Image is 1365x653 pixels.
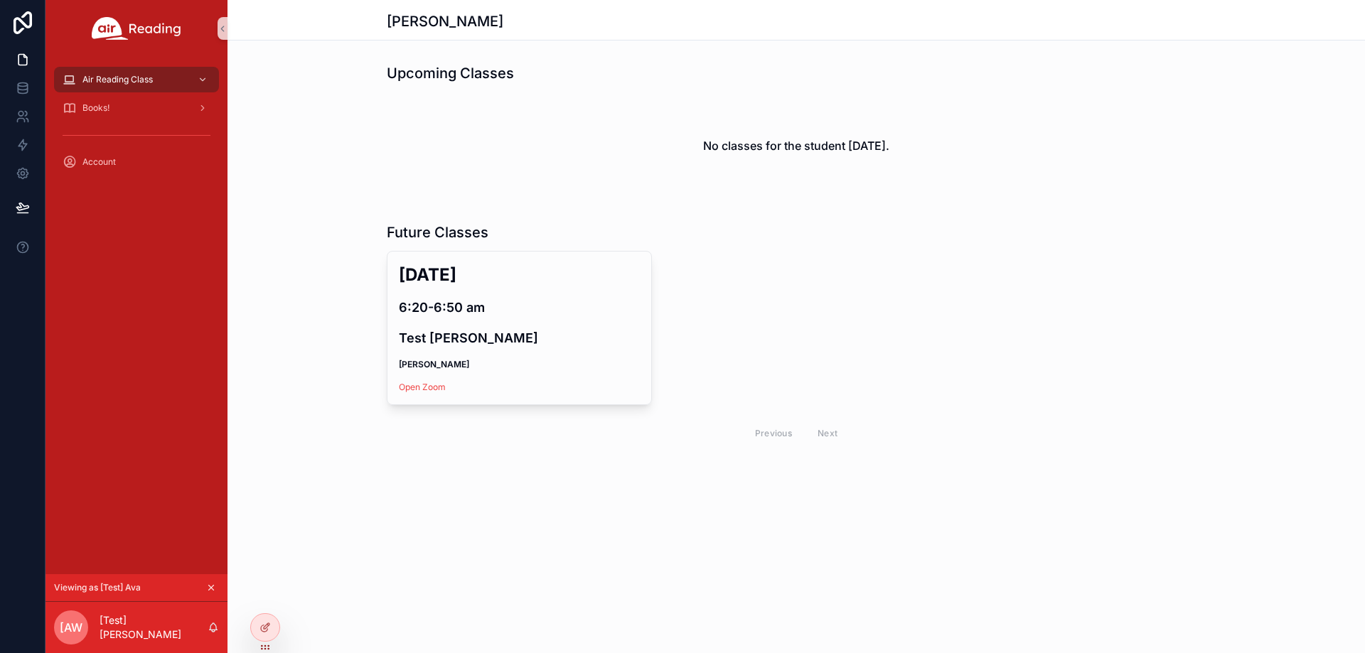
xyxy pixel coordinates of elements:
[54,67,219,92] a: Air Reading Class
[54,149,219,175] a: Account
[703,137,889,154] h2: No classes for the student [DATE].
[387,63,514,83] h1: Upcoming Classes
[387,222,488,242] h1: Future Classes
[82,74,153,85] span: Air Reading Class
[399,359,469,369] strong: [PERSON_NAME]
[399,382,446,392] a: Open Zoom
[60,619,82,636] span: [AW
[54,582,141,593] span: Viewing as [Test] Ava
[45,57,227,193] div: scrollable content
[92,17,181,40] img: App logo
[100,613,208,642] p: [Test] [PERSON_NAME]
[82,102,109,114] span: Books!
[82,156,116,168] span: Account
[399,298,640,317] h4: 6:20-6:50 am
[399,328,640,347] h4: Test [PERSON_NAME]
[399,263,640,286] h2: [DATE]
[387,11,503,31] h1: [PERSON_NAME]
[54,95,219,121] a: Books!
